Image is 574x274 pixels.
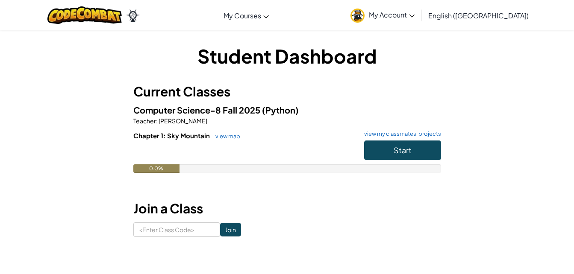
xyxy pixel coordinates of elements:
[262,105,299,115] span: (Python)
[47,6,122,24] img: CodeCombat logo
[346,2,419,29] a: My Account
[394,145,412,155] span: Start
[428,11,529,20] span: English ([GEOGRAPHIC_DATA])
[133,105,262,115] span: Computer Science-8 Fall 2025
[133,131,211,140] span: Chapter 1: Sky Mountain
[133,164,180,173] div: 0.0%
[133,199,441,218] h3: Join a Class
[369,10,415,19] span: My Account
[424,4,533,27] a: English ([GEOGRAPHIC_DATA])
[350,9,365,23] img: avatar
[211,133,240,140] a: view map
[133,117,156,125] span: Teacher
[219,4,273,27] a: My Courses
[133,82,441,101] h3: Current Classes
[126,9,140,22] img: Ozaria
[133,222,220,237] input: <Enter Class Code>
[364,140,441,160] button: Start
[224,11,261,20] span: My Courses
[156,117,158,125] span: :
[360,131,441,137] a: view my classmates' projects
[133,43,441,69] h1: Student Dashboard
[220,223,241,236] input: Join
[158,117,207,125] span: [PERSON_NAME]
